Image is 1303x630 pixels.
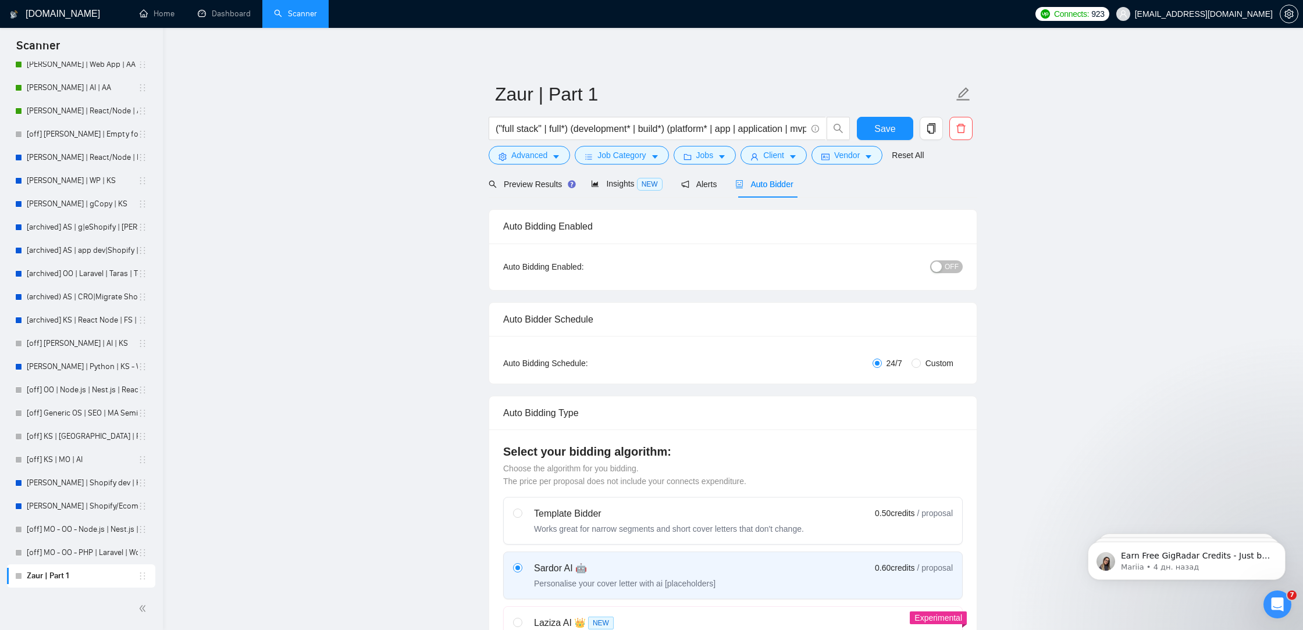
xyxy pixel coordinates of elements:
[7,216,155,239] li: [archived] AS | g|eShopify | Moroz
[683,152,692,161] span: folder
[138,223,147,232] span: holder
[27,355,138,378] a: [PERSON_NAME] | Python | KS - WIP
[7,518,155,541] li: [off] MO - OO - Node.js | Nest.js | React.js | Next.js
[1280,9,1298,19] span: setting
[591,179,662,188] span: Insights
[27,309,138,332] a: [archived] KS | React Node | FS | [PERSON_NAME] (low average paid)
[489,180,572,189] span: Preview Results
[827,123,849,134] span: search
[503,464,746,486] span: Choose the algorithm for you bidding. The price per proposal does not include your connects expen...
[945,260,959,273] span: OFF
[585,152,593,161] span: bars
[789,152,797,161] span: caret-down
[27,564,138,588] a: Zaur | Part 1
[138,60,147,69] span: holder
[7,564,155,588] li: Zaur | Part 1
[1119,10,1127,18] span: user
[7,378,155,402] li: [off] OO | Node.js | Nest.js | React.js | Next.js | PHP | Laravel | WordPress | UI/UX | MO
[489,146,570,164] button: settingAdvancedcaret-down
[1091,8,1104,20] span: 923
[917,507,953,519] span: / proposal
[7,448,155,471] li: [off] KS | MO | AI
[138,603,150,614] span: double-left
[7,541,155,564] li: [off] MO - OO - PHP | Laravel | WordPress |
[834,149,860,162] span: Vendor
[7,355,155,378] li: Harry | Python | KS - WIP
[138,548,147,557] span: holder
[534,578,715,589] div: Personalise your cover letter with ai [placeholders]
[27,518,138,541] a: [off] MO - OO - Node.js | Nest.js | React.js | Next.js
[27,262,138,285] a: [archived] OO | Laravel | Taras | Top filters
[588,617,614,629] span: NEW
[1280,9,1298,19] a: setting
[750,152,759,161] span: user
[138,292,147,302] span: holder
[956,87,971,102] span: edit
[138,130,147,139] span: holder
[7,99,155,123] li: Michael | React/Node | AA
[1054,8,1089,20] span: Connects:
[920,123,942,134] span: copy
[138,176,147,185] span: holder
[574,616,586,630] span: 👑
[950,123,972,134] span: delete
[27,53,138,76] a: [PERSON_NAME] | Web App | AA
[27,448,138,471] a: [off] KS | MO | AI
[651,152,659,161] span: caret-down
[503,303,963,336] div: Auto Bidder Schedule
[27,495,138,518] a: [PERSON_NAME] | Shopify/Ecom | KS - lower requirements
[7,76,155,99] li: Michael | AI | AA
[27,285,138,309] a: (archived) AS | CRO|Migrate Shopify | [PERSON_NAME]
[511,149,547,162] span: Advanced
[7,239,155,262] li: [archived] AS | app dev|Shopify | Moroz
[857,117,913,140] button: Save
[1287,590,1297,600] span: 7
[7,262,155,285] li: [archived] OO | Laravel | Taras | Top filters
[597,149,646,162] span: Job Category
[27,425,138,448] a: [off] KS | [GEOGRAPHIC_DATA] | Fullstack
[138,153,147,162] span: holder
[27,123,138,146] a: [off] [PERSON_NAME] | Empty for future | AA
[7,495,155,518] li: Andrew | Shopify/Ecom | KS - lower requirements
[921,357,958,370] span: Custom
[591,180,599,188] span: area-chart
[503,260,656,273] div: Auto Bidding Enabled:
[552,152,560,161] span: caret-down
[138,571,147,581] span: holder
[864,152,873,161] span: caret-down
[892,149,924,162] a: Reset All
[735,180,793,189] span: Auto Bidder
[489,180,497,188] span: search
[875,561,914,574] span: 0.60 credits
[27,541,138,564] a: [off] MO - OO - PHP | Laravel | WordPress |
[874,121,895,136] span: Save
[696,149,714,162] span: Jobs
[138,83,147,92] span: holder
[27,402,138,425] a: [off] Generic OS | SEO | MA Semi-Strict, High Budget
[575,146,668,164] button: barsJob Categorycaret-down
[7,169,155,192] li: Terry | WP | KS
[138,106,147,116] span: holder
[138,432,147,441] span: holder
[1070,517,1303,599] iframe: Intercom notifications сообщение
[534,561,715,575] div: Sardor AI 🤖
[503,396,963,429] div: Auto Bidding Type
[27,332,138,355] a: [off] [PERSON_NAME] | AI | KS
[27,378,138,402] a: [off] OO | Node.js | Nest.js | React.js | Next.js | PHP | Laravel | WordPress | UI/UX | MO
[138,199,147,209] span: holder
[1280,5,1298,23] button: setting
[949,117,973,140] button: delete
[567,179,577,189] div: Tooltip anchor
[27,216,138,239] a: [archived] AS | g|eShopify | [PERSON_NAME]
[27,169,138,192] a: [PERSON_NAME] | WP | KS
[7,425,155,448] li: [off] KS | MO | Fullstack
[681,180,689,188] span: notification
[917,562,953,574] span: / proposal
[503,357,656,370] div: Auto Bidding Schedule:
[274,9,317,19] a: searchScanner
[138,525,147,534] span: holder
[27,471,138,495] a: [PERSON_NAME] | Shopify dev | KS + maintenance & support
